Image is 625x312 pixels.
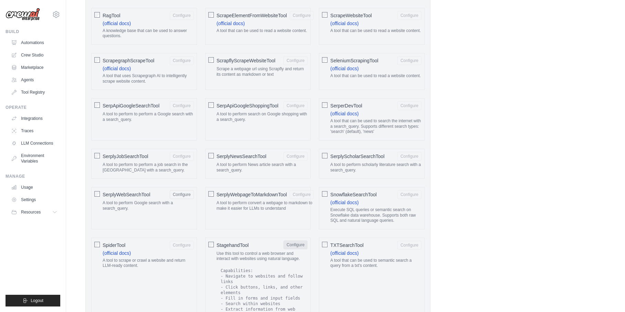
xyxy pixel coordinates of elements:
[397,152,421,161] button: SerplyScholarSearchTool A tool to perform scholarly literature search with a search_query.
[103,21,131,26] a: (official docs)
[8,37,60,48] a: Automations
[290,11,314,20] button: ScrapeElementFromWebsiteTool (official docs) A tool that can be used to read a website content.
[397,101,421,110] button: SerperDevTool (official docs) A tool that can be used to search the internet with a search_query....
[8,50,60,61] a: Crew Studio
[6,29,60,34] div: Build
[217,12,287,19] span: ScrapeElementFromWebsiteTool
[283,240,308,249] button: StagehandTool Use this tool to control a web browser and interact with websites using natural lan...
[8,207,60,218] button: Resources
[103,153,148,160] span: SerplyJobSearchTool
[103,73,194,84] p: A tool that uses Scrapegraph AI to intelligently scrape website content.
[217,28,314,34] p: A tool that can be used to read a website content.
[217,112,308,122] p: A tool to perform search on Google shopping with a search_query.
[217,191,287,198] span: SerplyWebpageToMarkdownTool
[8,150,60,167] a: Environment Variables
[217,242,249,249] span: StagehandTool
[217,251,308,262] p: Use this tool to control a web browser and interact with websites using natural language.
[217,21,245,26] a: (official docs)
[8,182,60,193] a: Usage
[21,209,41,215] span: Resources
[330,242,363,249] span: TXTSearchTool
[330,111,358,116] a: (official docs)
[330,12,372,19] span: ScrapeWebsiteTool
[170,190,194,199] button: SerplyWebSearchTool A tool to perform Google search with a search_query.
[6,105,60,110] div: Operate
[8,87,60,98] a: Tool Registry
[330,21,358,26] a: (official docs)
[8,74,60,85] a: Agents
[103,242,125,249] span: SpiderTool
[283,101,308,110] button: SerpApiGoogleShoppingTool A tool to perform search on Google shopping with a search_query.
[103,12,120,19] span: RagTool
[330,57,378,64] span: SeleniumScrapingTool
[217,66,308,77] p: Scrape a webpage url using Scrapfly and return its content as markdown or text
[103,57,154,64] span: ScrapegraphScrapeTool
[8,113,60,124] a: Integrations
[330,207,421,223] p: Execute SQL queries or semantic search on Snowflake data warehouse. Supports both raw SQL and nat...
[103,102,159,109] span: SerpApiGoogleSearchTool
[330,66,358,71] a: (official docs)
[397,11,421,20] button: ScrapeWebsiteTool (official docs) A tool that can be used to read a website content.
[330,102,362,109] span: SerperDevTool
[283,56,308,65] button: ScrapflyScrapeWebsiteTool Scrape a webpage url using Scrapfly and return its content as markdown ...
[103,200,194,211] p: A tool to perform Google search with a search_query.
[330,200,358,205] a: (official docs)
[217,200,314,211] p: A tool to perform convert a webpage to markdown to make it easier for LLMs to understand
[6,174,60,179] div: Manage
[170,101,194,110] button: SerpApiGoogleSearchTool A tool to perform to perform a Google search with a search_query.
[330,191,377,198] span: SnowflakeSearchTool
[103,28,194,39] p: A knowledge base that can be used to answer questions.
[170,11,194,20] button: RagTool (official docs) A knowledge base that can be used to answer questions.
[103,191,150,198] span: SerplyWebSearchTool
[103,66,131,71] a: (official docs)
[31,298,43,303] span: Logout
[330,258,421,269] p: A tool that can be used to semantic search a query from a txt's content.
[217,102,279,109] span: SerpApiGoogleShoppingTool
[330,73,421,79] p: A tool that can be used to read a website content.
[8,62,60,73] a: Marketplace
[8,138,60,149] a: LLM Connections
[8,194,60,205] a: Settings
[397,190,421,199] button: SnowflakeSearchTool (official docs) Execute SQL queries or semantic search on Snowflake data ware...
[103,258,194,269] p: A tool to scrape or crawl a website and return LLM-ready content.
[397,56,421,65] button: SeleniumScrapingTool (official docs) A tool that can be used to read a website content.
[330,162,421,173] p: A tool to perform scholarly literature search with a search_query.
[170,241,194,250] button: SpiderTool (official docs) A tool to scrape or crawl a website and return LLM-ready content.
[330,153,384,160] span: SerplyScholarSearchTool
[8,125,60,136] a: Traces
[397,241,421,250] button: TXTSearchTool (official docs) A tool that can be used to semantic search a query from a txt's con...
[330,250,358,256] a: (official docs)
[217,57,275,64] span: ScrapflyScrapeWebsiteTool
[330,28,421,34] p: A tool that can be used to read a website content.
[330,118,421,135] p: A tool that can be used to search the internet with a search_query. Supports different search typ...
[103,112,194,122] p: A tool to perform to perform a Google search with a search_query.
[103,250,131,256] a: (official docs)
[103,162,194,173] p: A tool to perform to perform a job search in the [GEOGRAPHIC_DATA] with a search_query.
[6,295,60,306] button: Logout
[217,153,267,160] span: SerplyNewsSearchTool
[283,152,308,161] button: SerplyNewsSearchTool A tool to perform News article search with a search_query.
[290,190,314,199] button: SerplyWebpageToMarkdownTool A tool to perform convert a webpage to markdown to make it easier for...
[6,8,40,21] img: Logo
[217,162,308,173] p: A tool to perform News article search with a search_query.
[170,56,194,65] button: ScrapegraphScrapeTool (official docs) A tool that uses Scrapegraph AI to intelligently scrape web...
[170,152,194,161] button: SerplyJobSearchTool A tool to perform to perform a job search in the [GEOGRAPHIC_DATA] with a sea...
